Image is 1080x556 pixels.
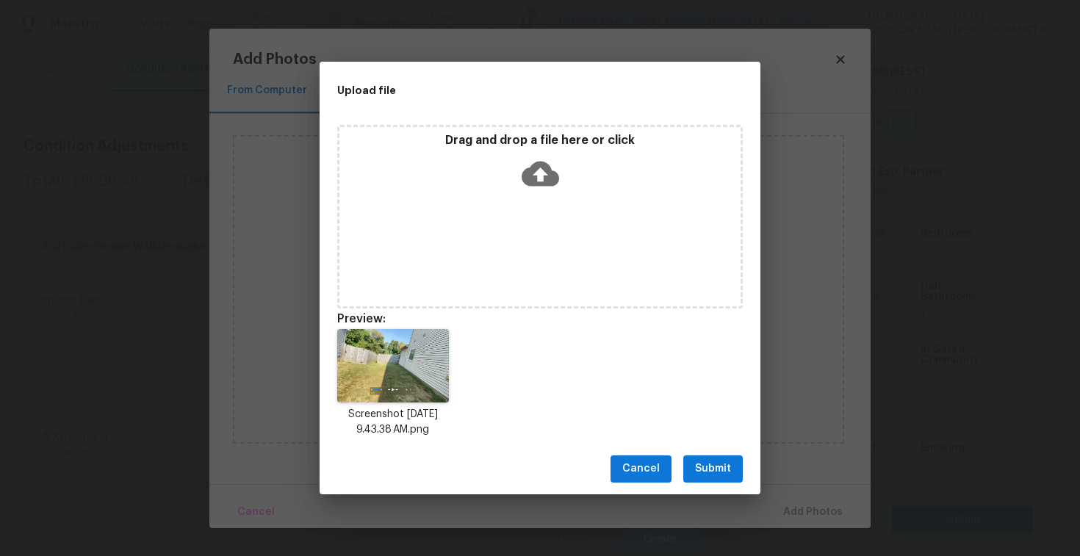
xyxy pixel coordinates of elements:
[337,82,677,98] h2: Upload file
[611,455,672,483] button: Cancel
[622,460,660,478] span: Cancel
[337,407,449,438] p: Screenshot [DATE] 9.43.38 AM.png
[339,133,741,148] p: Drag and drop a file here or click
[683,455,743,483] button: Submit
[337,329,449,402] img: AXr+O9aYewJqAAAAAElFTkSuQmCC
[695,460,731,478] span: Submit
